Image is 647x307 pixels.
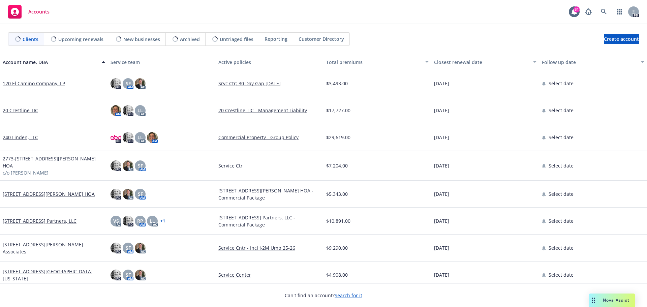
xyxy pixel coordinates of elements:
span: Archived [180,36,200,43]
a: Switch app [613,5,626,19]
a: Search [597,5,611,19]
span: [DATE] [434,271,449,278]
a: Commercial Property - Group Policy [218,134,321,141]
span: [DATE] [434,162,449,169]
button: Service team [108,54,216,70]
div: Service team [111,59,213,66]
a: + 1 [160,219,165,223]
img: photo [123,216,133,226]
span: [DATE] [434,217,449,224]
span: Nova Assist [603,297,629,303]
span: LL [150,217,155,224]
button: Total premiums [323,54,431,70]
span: [DATE] [434,80,449,87]
a: Create account [604,34,639,44]
button: Nova Assist [589,294,635,307]
span: [DATE] [434,190,449,197]
img: photo [135,243,146,253]
button: Closest renewal date [431,54,539,70]
span: c/o [PERSON_NAME] [3,169,49,176]
span: VS [113,217,119,224]
span: [DATE] [434,107,449,114]
span: $5,343.00 [326,190,348,197]
span: SF [138,162,143,169]
a: [STREET_ADDRESS] Partners, LLC [3,217,76,224]
span: Select date [549,271,574,278]
span: Select date [549,217,574,224]
a: 2773-[STREET_ADDRESS][PERSON_NAME] HOA [3,155,105,169]
img: photo [135,270,146,280]
span: RP [137,217,143,224]
span: Select date [549,190,574,197]
a: [STREET_ADDRESS][PERSON_NAME] Associates [3,241,105,255]
span: [DATE] [434,134,449,141]
span: SF [126,80,131,87]
span: Create account [604,33,639,45]
span: $9,290.00 [326,244,348,251]
a: Srvc Ctr; 30 Day Gap [DATE] [218,80,321,87]
a: Service Center [218,271,321,278]
span: LL [137,107,143,114]
span: Reporting [265,35,287,42]
span: Select date [549,162,574,169]
a: [STREET_ADDRESS][GEOGRAPHIC_DATA][US_STATE] [3,268,105,282]
img: photo [147,132,158,143]
img: photo [111,132,121,143]
span: Select date [549,107,574,114]
div: Follow up date [542,59,637,66]
span: $3,493.00 [326,80,348,87]
img: photo [111,78,121,89]
img: photo [111,270,121,280]
a: Report a Bug [582,5,595,19]
span: Upcoming renewals [58,36,103,43]
span: [DATE] [434,244,449,251]
img: photo [111,160,121,171]
span: Untriaged files [220,36,253,43]
span: $29,619.00 [326,134,350,141]
div: 84 [574,6,580,12]
a: Accounts [5,2,52,21]
img: photo [135,78,146,89]
a: Search for it [335,292,362,299]
span: LL [137,134,143,141]
div: Total premiums [326,59,421,66]
a: 240 Linden, LLC [3,134,38,141]
a: Service Cntr - Incl $2M Umb 25-26 [218,244,321,251]
a: 120 El Camino Company, LP [3,80,65,87]
div: Closest renewal date [434,59,529,66]
button: Follow up date [539,54,647,70]
span: Can't find an account? [285,292,362,299]
span: Accounts [28,9,50,14]
a: [STREET_ADDRESS][PERSON_NAME] HOA [3,190,95,197]
a: Service Ctr [218,162,321,169]
img: photo [123,132,133,143]
div: Drag to move [589,294,597,307]
span: New businesses [123,36,160,43]
div: Active policies [218,59,321,66]
span: $17,727.00 [326,107,350,114]
span: $7,204.00 [326,162,348,169]
span: $4,908.00 [326,271,348,278]
span: Select date [549,244,574,251]
a: 20 Crestline TIC - Management Liability [218,107,321,114]
img: photo [111,243,121,253]
span: SF [126,271,131,278]
a: [STREET_ADDRESS] Partners, LLC - Commercial Package [218,214,321,228]
img: photo [123,105,133,116]
span: SF [126,244,131,251]
a: [STREET_ADDRESS][PERSON_NAME] HOA - Commercial Package [218,187,321,201]
a: 20 Crestline TIC [3,107,38,114]
span: Select date [549,80,574,87]
img: photo [123,189,133,199]
span: $10,891.00 [326,217,350,224]
button: Active policies [216,54,323,70]
span: Clients [23,36,38,43]
span: Select date [549,134,574,141]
